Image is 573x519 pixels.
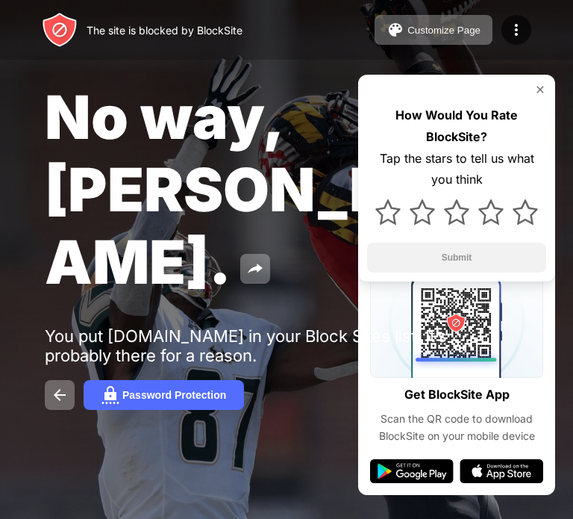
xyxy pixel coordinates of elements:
[367,105,546,148] div: How Would You Rate BlockSite?
[513,199,538,225] img: star.svg
[534,84,546,96] img: rate-us-close.svg
[375,15,492,45] button: Customize Page
[42,12,78,48] img: header-logo.svg
[246,260,264,278] img: share.svg
[507,21,525,39] img: menu-icon.svg
[84,380,244,410] button: Password Protection
[367,148,546,191] div: Tap the stars to tell us what you think
[367,243,546,273] button: Submit
[87,24,242,37] div: The site is blocked by BlockSite
[444,199,469,225] img: star.svg
[122,389,226,401] div: Password Protection
[375,199,401,225] img: star.svg
[386,21,404,39] img: pallet.svg
[101,386,119,404] img: password.svg
[478,199,504,225] img: star.svg
[410,199,435,225] img: star.svg
[51,386,69,404] img: back.svg
[407,25,480,36] div: Customize Page
[45,81,395,298] span: No way, [PERSON_NAME].
[45,326,506,365] div: You put [DOMAIN_NAME] in your Block Sites list. It’s probably there for a reason.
